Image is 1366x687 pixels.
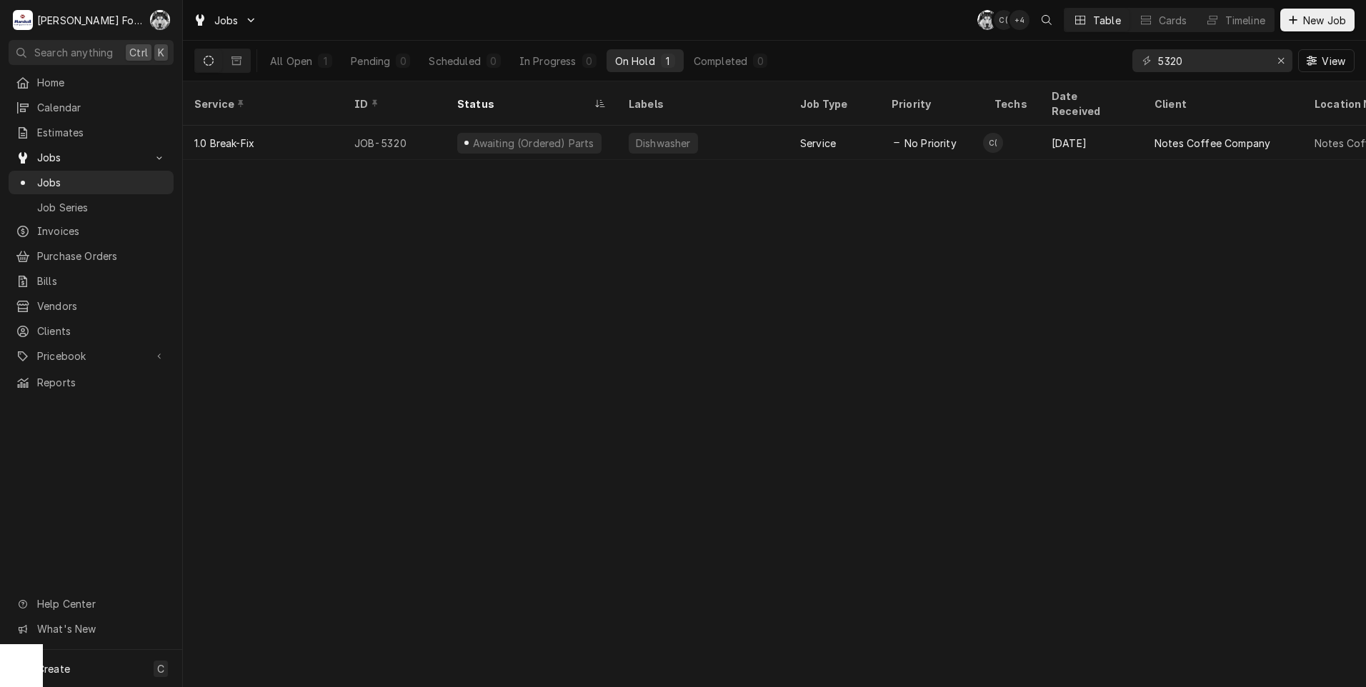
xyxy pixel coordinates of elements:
[9,269,174,293] a: Bills
[37,200,166,215] span: Job Series
[9,592,174,616] a: Go to Help Center
[187,9,263,32] a: Go to Jobs
[399,54,407,69] div: 0
[13,10,33,30] div: M
[519,54,577,69] div: In Progress
[429,54,480,69] div: Scheduled
[1159,13,1187,28] div: Cards
[1093,13,1121,28] div: Table
[37,348,145,363] span: Pricebook
[977,10,997,30] div: C(
[37,596,165,611] span: Help Center
[37,249,166,264] span: Purchase Orders
[9,617,174,641] a: Go to What's New
[1300,13,1349,28] span: New Job
[37,663,70,675] span: Create
[800,136,836,151] div: Service
[37,299,166,314] span: Vendors
[904,136,957,151] span: No Priority
[270,54,312,69] div: All Open
[37,621,165,636] span: What's New
[615,54,655,69] div: On Hold
[664,54,672,69] div: 1
[9,146,174,169] a: Go to Jobs
[37,100,166,115] span: Calendar
[37,375,166,390] span: Reports
[129,45,148,60] span: Ctrl
[694,54,747,69] div: Completed
[1270,49,1292,72] button: Erase input
[977,10,997,30] div: Chris Murphy (103)'s Avatar
[37,175,166,190] span: Jobs
[9,171,174,194] a: Jobs
[157,661,164,676] span: C
[471,136,595,151] div: Awaiting (Ordered) Parts
[1158,49,1265,72] input: Keyword search
[9,294,174,318] a: Vendors
[351,54,390,69] div: Pending
[994,10,1014,30] div: Chris Branca (99)'s Avatar
[158,45,164,60] span: K
[9,121,174,144] a: Estimates
[489,54,498,69] div: 0
[994,96,1029,111] div: Techs
[37,13,142,28] div: [PERSON_NAME] Food Equipment Service
[37,125,166,140] span: Estimates
[1225,13,1265,28] div: Timeline
[321,54,329,69] div: 1
[994,10,1014,30] div: C(
[1155,136,1270,151] div: Notes Coffee Company
[9,371,174,394] a: Reports
[37,274,166,289] span: Bills
[37,75,166,90] span: Home
[1155,96,1289,111] div: Client
[37,224,166,239] span: Invoices
[585,54,594,69] div: 0
[13,10,33,30] div: Marshall Food Equipment Service's Avatar
[983,133,1003,153] div: C(
[1052,89,1129,119] div: Date Received
[194,136,254,151] div: 1.0 Break-Fix
[9,96,174,119] a: Calendar
[1280,9,1355,31] button: New Job
[1319,54,1348,69] span: View
[1035,9,1058,31] button: Open search
[892,96,969,111] div: Priority
[983,133,1003,153] div: Chris Branca (99)'s Avatar
[150,10,170,30] div: Chris Murphy (103)'s Avatar
[194,96,329,111] div: Service
[800,96,869,111] div: Job Type
[9,196,174,219] a: Job Series
[150,10,170,30] div: C(
[343,126,446,160] div: JOB-5320
[34,45,113,60] span: Search anything
[214,13,239,28] span: Jobs
[9,219,174,243] a: Invoices
[1298,49,1355,72] button: View
[9,71,174,94] a: Home
[9,344,174,368] a: Go to Pricebook
[9,319,174,343] a: Clients
[1040,126,1143,160] div: [DATE]
[629,96,777,111] div: Labels
[1009,10,1030,30] div: + 4
[457,96,592,111] div: Status
[9,244,174,268] a: Purchase Orders
[634,136,692,151] div: Dishwasher
[354,96,432,111] div: ID
[37,324,166,339] span: Clients
[37,150,145,165] span: Jobs
[9,40,174,65] button: Search anythingCtrlK
[756,54,764,69] div: 0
